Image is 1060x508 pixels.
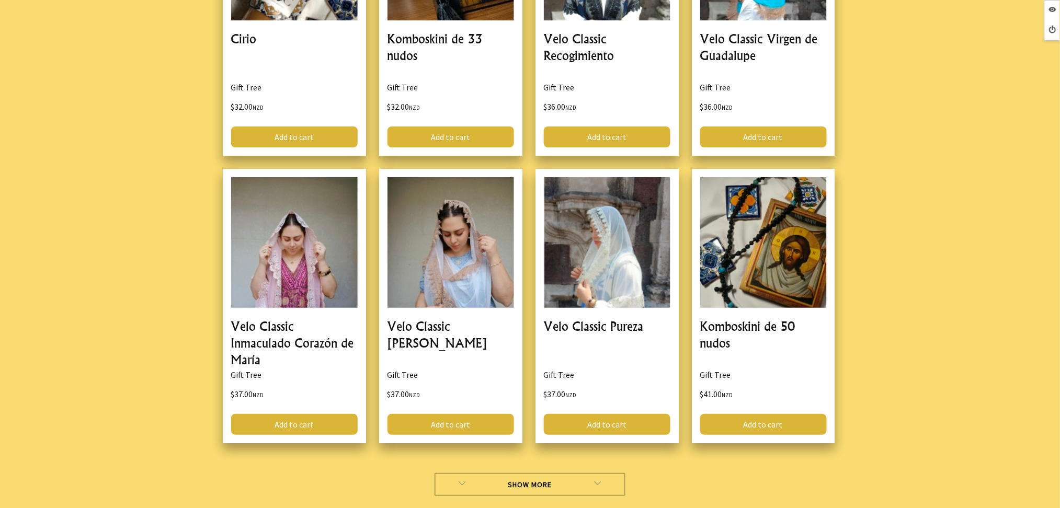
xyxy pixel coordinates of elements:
a: Add to cart [231,414,358,435]
a: Add to cart [544,414,670,435]
a: Show More [435,473,625,496]
a: Add to cart [700,414,827,435]
a: Add to cart [387,414,514,435]
a: Add to cart [700,126,827,147]
a: Add to cart [387,126,514,147]
a: Add to cart [544,126,670,147]
a: Add to cart [231,126,358,147]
